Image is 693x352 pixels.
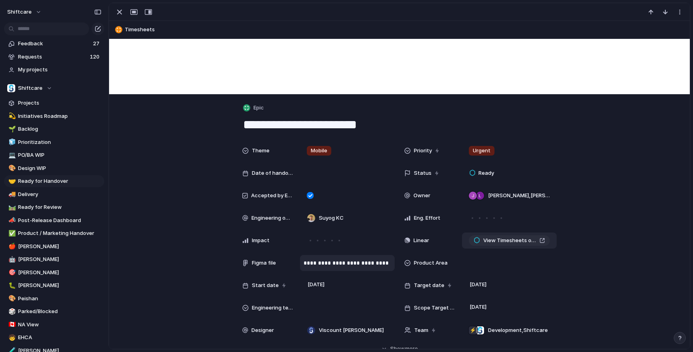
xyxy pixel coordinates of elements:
a: 💫Initiatives Roadmap [4,110,104,122]
button: 🎲 [7,307,15,316]
button: 🚚 [7,190,15,198]
div: 📣 [8,216,14,225]
span: Requests [18,53,87,61]
div: 🎯 [8,268,14,277]
a: My projects [4,64,104,76]
button: 🌱 [7,125,15,133]
span: Peishan [18,295,101,303]
span: Projects [18,99,101,107]
div: 🧒 [8,333,14,342]
span: Initiatives Roadmap [18,112,101,120]
span: PO/BA WIP [18,151,101,159]
a: 🤖[PERSON_NAME] [4,253,104,265]
span: Development , Shiftcare [488,326,548,334]
span: Team [414,326,428,334]
span: Feedback [18,40,91,48]
div: 💫 [8,111,14,121]
span: Prioritization [18,138,101,146]
a: 🧊Prioritization [4,136,104,148]
button: 🎨 [7,295,15,303]
button: 🐛 [7,281,15,289]
span: Start date [252,281,279,289]
a: 🧒EHCA [4,332,104,344]
span: Viscount [PERSON_NAME] [319,326,384,334]
span: Linear [413,237,429,245]
span: Owner [413,192,430,200]
span: EHCA [18,334,101,342]
button: Shiftcare [4,82,104,94]
div: 🎨 [8,294,14,303]
div: 🇨🇦 [8,320,14,329]
div: 🐛[PERSON_NAME] [4,279,104,291]
span: Post-Release Dashboard [18,216,101,225]
a: Feedback27 [4,38,104,50]
div: 🎨Peishan [4,293,104,305]
div: 🤝 [8,177,14,186]
a: ✅Product / Marketing Handover [4,227,104,239]
div: 🌱 [8,125,14,134]
span: NA View [18,321,101,329]
button: Epic [241,102,266,114]
div: 🍎 [8,242,14,251]
a: 🎲Parked/Blocked [4,305,104,318]
span: View Timesheets on App [483,237,536,245]
span: Ready [478,169,494,177]
span: Figma file [252,259,276,267]
button: 💫 [7,112,15,120]
button: 🎯 [7,269,15,277]
span: Ready for Review [18,203,101,211]
span: [PERSON_NAME] , [PERSON_NAME] [488,192,550,200]
div: ⚡ [469,326,477,334]
span: Date of handover [252,169,294,177]
a: View Timesheets on App [469,235,550,246]
a: 📣Post-Release Dashboard [4,214,104,227]
a: 💻PO/BA WIP [4,149,104,161]
span: Accepted by Engineering [251,192,294,200]
button: 🧒 [7,334,15,342]
span: [PERSON_NAME] [18,255,101,263]
button: shiftcare [4,6,46,18]
button: 🤝 [7,177,15,185]
button: Timesheets [113,23,686,36]
span: Engineering team [252,304,294,312]
span: Suyog KC [319,214,344,222]
span: Eng. Effort [414,214,440,222]
span: [DATE] [468,302,489,312]
span: Engineering owner [251,214,294,222]
button: 🍎 [7,243,15,251]
span: shiftcare [7,8,32,16]
a: 🌱Backlog [4,123,104,135]
div: 🎨 [8,164,14,173]
div: 🚚 [8,190,14,199]
div: 🎲 [8,307,14,316]
span: Designer [251,326,274,334]
button: 📣 [7,216,15,225]
div: 🧊 [8,138,14,147]
span: [DATE] [468,280,489,289]
a: 🇨🇦NA View [4,319,104,331]
span: Urgent [473,147,490,155]
span: Theme [252,147,269,155]
a: 🛤️Ready for Review [4,201,104,213]
a: 🎯[PERSON_NAME] [4,267,104,279]
div: 🛤️ [8,203,14,212]
button: 💻 [7,151,15,159]
button: 🤖 [7,255,15,263]
span: 120 [90,53,101,61]
span: Delivery [18,190,101,198]
a: 🎨Design WIP [4,162,104,174]
span: Target date [414,281,444,289]
span: Product Area [414,259,448,267]
a: Projects [4,97,104,109]
a: Requests120 [4,51,104,63]
button: 🎨 [7,164,15,172]
button: 🧊 [7,138,15,146]
span: Design WIP [18,164,101,172]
